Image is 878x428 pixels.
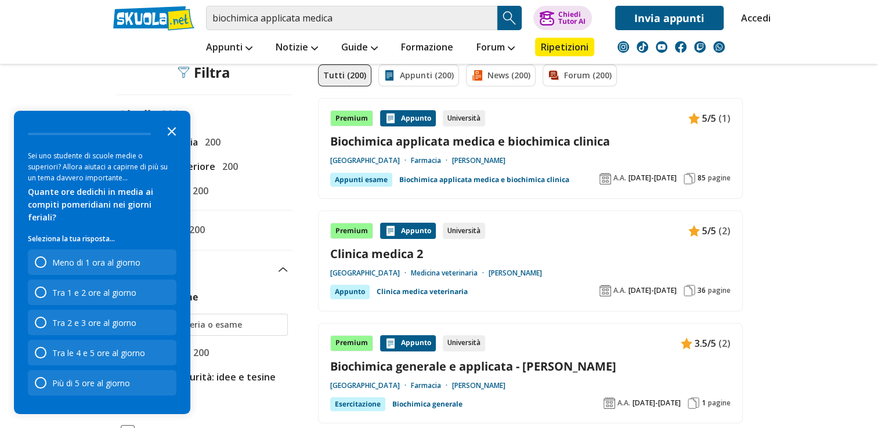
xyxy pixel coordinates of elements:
a: Farmacia [411,381,452,390]
img: WhatsApp [713,41,725,53]
div: Più di 5 ore al giorno [28,370,176,396]
a: [GEOGRAPHIC_DATA] [330,156,411,165]
a: Invia appunti [615,6,724,30]
img: Forum filtro contenuto [548,70,559,81]
div: Tra 2 e 3 ore al giorno [52,317,136,328]
img: News filtro contenuto [471,70,483,81]
a: [PERSON_NAME] [452,381,505,390]
img: facebook [675,41,686,53]
a: Guide [338,38,381,59]
a: News (200) [466,64,536,86]
div: Tra 1 e 2 ore al giorno [52,287,136,298]
span: 1 [702,398,706,408]
span: 200 [161,107,180,122]
a: Tutti (200) [318,64,371,86]
img: twitch [694,41,706,53]
a: Formazione [398,38,456,59]
a: Farmacia [411,156,452,165]
div: Filtra [178,64,230,81]
a: Clinica medica veterinaria [377,285,468,299]
a: Forum (200) [543,64,617,86]
span: A.A. [617,398,630,408]
a: [GEOGRAPHIC_DATA] [330,381,411,390]
a: [PERSON_NAME] [489,269,542,278]
span: 200 [188,183,208,198]
div: Sei uno studente di scuole medie o superiori? Allora aiutaci a capirne di più su un tema davvero ... [28,150,176,183]
div: Appunto [330,285,370,299]
span: [DATE]-[DATE] [628,173,677,183]
img: Appunti contenuto [688,113,700,124]
p: Seleziona la tua risposta... [28,233,176,245]
button: Search Button [497,6,522,30]
span: 36 [698,286,706,295]
span: 200 [200,135,221,150]
div: Premium [330,335,373,351]
img: instagram [617,41,629,53]
label: Livello [121,107,158,122]
img: Anno accademico [599,173,611,184]
img: Anno accademico [599,285,611,296]
span: (2) [718,223,731,238]
span: 3.5/5 [695,336,716,351]
div: Università [443,110,485,126]
div: Survey [14,111,190,414]
div: Esercitazione [330,397,385,411]
div: Tra 2 e 3 ore al giorno [28,310,176,335]
img: Appunti contenuto [688,225,700,237]
a: Biochimica applicata medica e biochimica clinica [330,133,731,149]
img: Appunti filtro contenuto [384,70,395,81]
img: Anno accademico [604,397,615,409]
a: [PERSON_NAME] [452,156,505,165]
img: Appunti contenuto [385,338,396,349]
div: Tra le 4 e 5 ore al giorno [28,340,176,365]
span: (1) [718,111,731,126]
span: 5/5 [702,223,716,238]
img: Apri e chiudi sezione [279,267,288,272]
a: Notizie [273,38,321,59]
img: Pagine [684,173,695,184]
span: pagine [708,173,731,183]
a: Biochimica generale [392,397,463,411]
div: Università [443,223,485,239]
a: Appunti (200) [378,64,459,86]
img: Appunti contenuto [385,225,396,237]
span: 200 [185,222,205,237]
button: Close the survey [160,119,183,142]
div: Tra le 4 e 5 ore al giorno [52,347,145,358]
div: Chiedi Tutor AI [558,11,585,25]
img: Pagine [684,285,695,296]
div: Premium [330,110,373,126]
a: [GEOGRAPHIC_DATA] [330,269,411,278]
span: Tesina maturità: idee e tesine svolte [135,369,288,400]
a: Forum [474,38,518,59]
div: Tra 1 e 2 ore al giorno [28,280,176,305]
div: Appunto [380,223,436,239]
input: Ricerca materia o esame [141,319,282,331]
div: Meno di 1 ora al giorno [52,257,140,268]
span: A.A. [613,286,626,295]
input: Cerca appunti, riassunti o versioni [206,6,497,30]
img: Appunti contenuto [385,113,396,124]
button: ChiediTutor AI [533,6,592,30]
a: Biochimica applicata medica e biochimica clinica [399,173,569,187]
div: Premium [330,223,373,239]
a: Appunti [203,38,255,59]
img: youtube [656,41,667,53]
span: 5/5 [702,111,716,126]
span: pagine [708,398,731,408]
a: Accedi [741,6,765,30]
div: Più di 5 ore al giorno [52,378,130,389]
img: Filtra filtri mobile [178,67,189,78]
a: Clinica medica 2 [330,246,731,262]
span: 200 [218,159,238,174]
span: 200 [189,345,209,360]
div: Meno di 1 ora al giorno [28,249,176,275]
a: Ripetizioni [535,38,594,56]
div: Appunto [380,335,436,351]
div: Università [443,335,485,351]
a: Biochimica generale e applicata - [PERSON_NAME] [330,358,731,374]
span: (2) [718,336,731,351]
a: Medicina veterinaria [411,269,489,278]
img: Appunti contenuto [681,338,692,349]
span: 85 [698,173,706,183]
